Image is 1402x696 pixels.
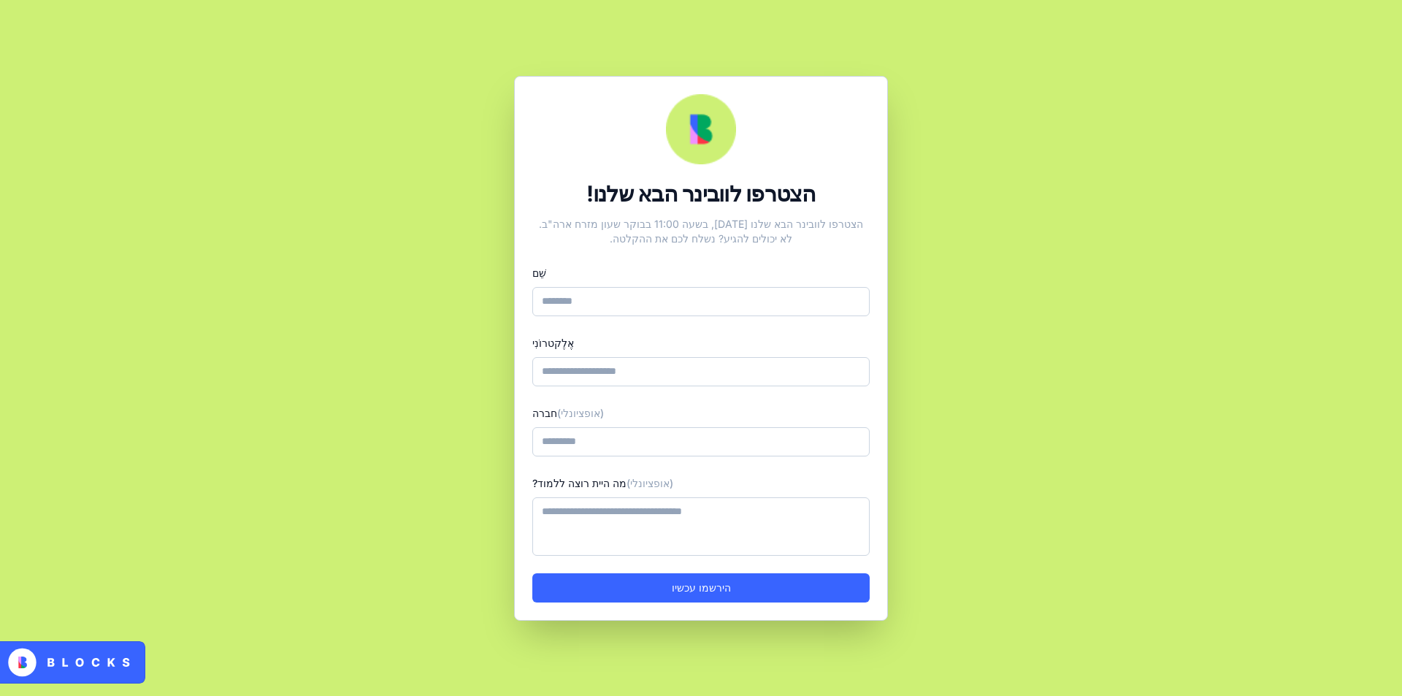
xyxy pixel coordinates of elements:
[539,218,863,245] font: הצטרפו לוובינר הבא שלנו [DATE], בשעה 11:00 בבוקר שעון מזרח ארה"ב. לא יכולים להגיע? נשלח לכם את הה...
[666,94,736,164] img: לוגו של וובינר
[532,337,574,349] font: אֶלֶקטרוֹנִי
[627,477,673,489] font: (אופציונלי)
[532,477,627,489] font: מה היית רוצה ללמוד?
[672,581,731,594] font: הירשמו עכשיו
[586,180,816,207] font: הצטרפו לוובינר הבא שלנו!
[532,267,546,279] font: שֵׁם
[532,573,870,603] button: הירשמו עכשיו
[532,407,557,419] font: חברה
[557,407,604,419] font: (אופציונלי)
